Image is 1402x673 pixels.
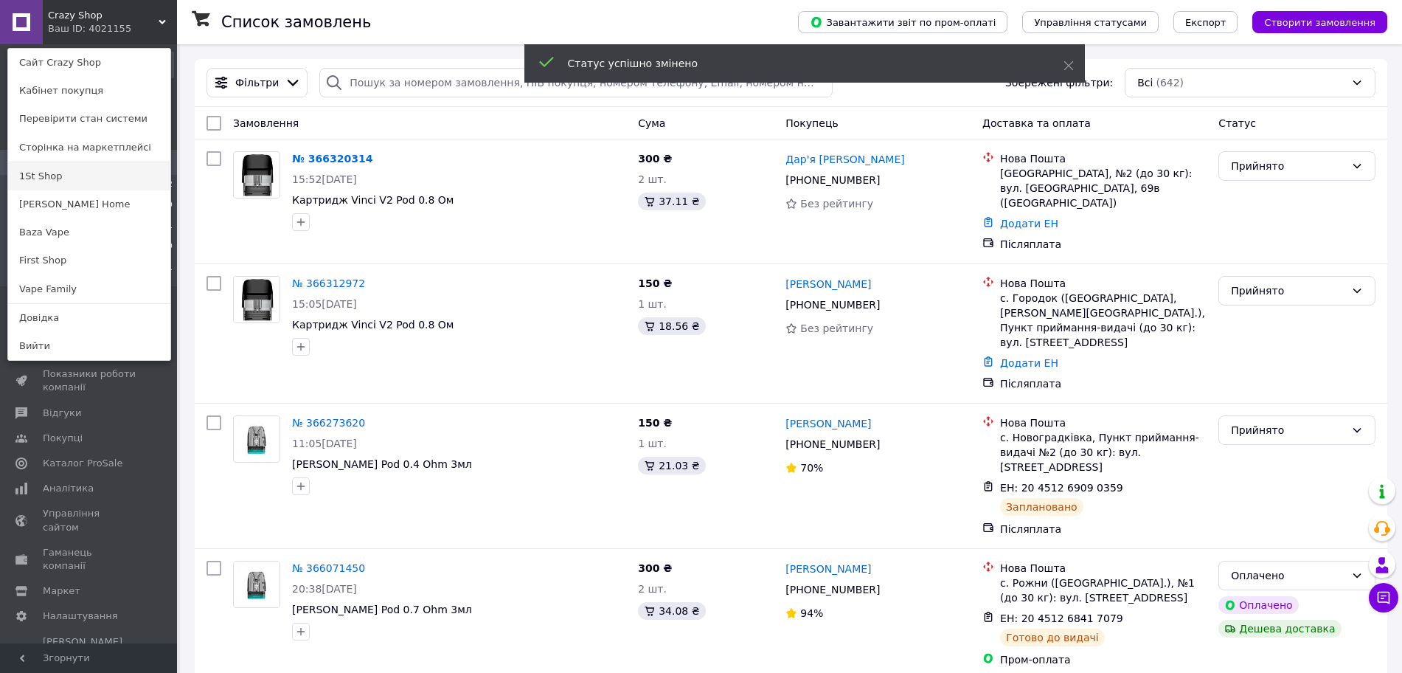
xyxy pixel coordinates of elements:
[221,13,371,31] h1: Список замовлень
[638,562,672,574] span: 300 ₴
[785,277,871,291] a: [PERSON_NAME]
[292,153,372,165] a: № 366320314
[8,134,170,162] a: Сторінка на маркетплейсі
[8,162,170,190] a: 1St Shop
[8,246,170,275] a: First Shop
[8,77,170,105] a: Кабінет покупця
[1252,11,1387,33] button: Створити замовлення
[8,218,170,246] a: Baza Vape
[43,610,118,623] span: Налаштування
[1218,596,1298,614] div: Оплачено
[292,562,365,574] a: № 366071450
[8,105,170,133] a: Перевірити стан системи
[1173,11,1238,33] button: Експорт
[233,276,280,323] a: Фото товару
[1000,522,1207,536] div: Післяплата
[1000,482,1123,494] span: ЕН: 20 4512 6909 0359
[785,117,838,129] span: Покупець
[292,438,357,449] span: 11:05[DATE]
[233,151,280,199] a: Фото товару
[1000,376,1207,391] div: Післяплата
[782,170,883,190] div: [PHONE_NUMBER]
[638,193,705,210] div: 37.11 ₴
[638,277,672,289] span: 150 ₴
[800,322,873,334] span: Без рейтингу
[48,9,159,22] span: Crazy Shop
[8,275,170,303] a: Vape Family
[1000,237,1207,252] div: Післяплата
[1034,17,1147,28] span: Управління статусами
[43,407,81,420] span: Відгуки
[638,117,665,129] span: Cума
[1264,17,1375,28] span: Створити замовлення
[1000,652,1207,667] div: Пром-оплата
[43,507,136,534] span: Управління сайтом
[234,152,280,198] img: Фото товару
[292,417,365,429] a: № 366273620
[292,319,454,331] a: Картридж Vinci V2 Pod 0.8 Ом
[638,153,672,165] span: 300 ₴
[233,117,299,129] span: Замовлення
[638,298,667,310] span: 1 шт.
[1185,17,1226,28] span: Експорт
[1000,498,1083,516] div: Заплановано
[43,367,136,394] span: Показники роботи компанії
[1137,75,1153,90] span: Всі
[638,457,705,474] div: 21.03 ₴
[1000,357,1058,369] a: Додати ЕН
[43,482,94,495] span: Аналітика
[292,298,357,310] span: 15:05[DATE]
[638,438,667,449] span: 1 шт.
[1022,11,1159,33] button: Управління статусами
[43,457,122,470] span: Каталог ProSale
[234,416,280,462] img: Фото товару
[1000,166,1207,210] div: [GEOGRAPHIC_DATA], №2 (до 30 кг): вул. [GEOGRAPHIC_DATA], 69в ([GEOGRAPHIC_DATA])
[798,11,1007,33] button: Завантажити звіт по пром-оплаті
[292,173,357,185] span: 15:52[DATE]
[785,152,904,167] a: Дар'я [PERSON_NAME]
[1000,218,1058,229] a: Додати ЕН
[233,415,280,463] a: Фото товару
[292,604,472,615] a: [PERSON_NAME] Pod 0.7 Ohm 3мл
[638,583,667,595] span: 2 шт.
[8,332,170,360] a: Вийти
[235,75,279,90] span: Фільтри
[638,173,667,185] span: 2 шт.
[785,416,871,431] a: [PERSON_NAME]
[1218,117,1256,129] span: Статус
[8,49,170,77] a: Сайт Crazy Shop
[782,434,883,455] div: [PHONE_NUMBER]
[800,198,873,210] span: Без рейтингу
[1000,612,1123,624] span: ЕН: 20 4512 6841 7079
[1000,291,1207,350] div: с. Городок ([GEOGRAPHIC_DATA], [PERSON_NAME][GEOGRAPHIC_DATA].), Пункт приймання-видачі (до 30 кг...
[1238,15,1387,27] a: Створити замовлення
[234,277,280,322] img: Фото товару
[638,602,705,620] div: 34.08 ₴
[8,190,170,218] a: [PERSON_NAME] Home
[292,194,454,206] a: Картридж Vinci V2 Pod 0.8 Ом
[292,583,357,595] span: 20:38[DATE]
[8,304,170,332] a: Довідка
[800,607,823,619] span: 94%
[785,562,871,576] a: [PERSON_NAME]
[1156,77,1184,89] span: (642)
[1218,620,1341,638] div: Дешева доставка
[292,277,365,289] a: № 366312972
[1000,629,1105,646] div: Готово до видачі
[234,562,280,607] img: Фото товару
[782,579,883,600] div: [PHONE_NUMBER]
[1000,151,1207,166] div: Нова Пошта
[1231,422,1345,438] div: Прийнято
[1000,276,1207,291] div: Нова Пошта
[1231,283,1345,299] div: Прийнято
[1000,576,1207,605] div: с. Рожни ([GEOGRAPHIC_DATA].), №1 (до 30 кг): вул. [STREET_ADDRESS]
[43,546,136,573] span: Гаманець компанії
[1000,415,1207,430] div: Нова Пошта
[800,462,823,474] span: 70%
[1231,158,1345,174] div: Прийнято
[1000,561,1207,576] div: Нова Пошта
[568,56,1027,71] div: Статус успішно змінено
[982,117,1091,129] span: Доставка та оплата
